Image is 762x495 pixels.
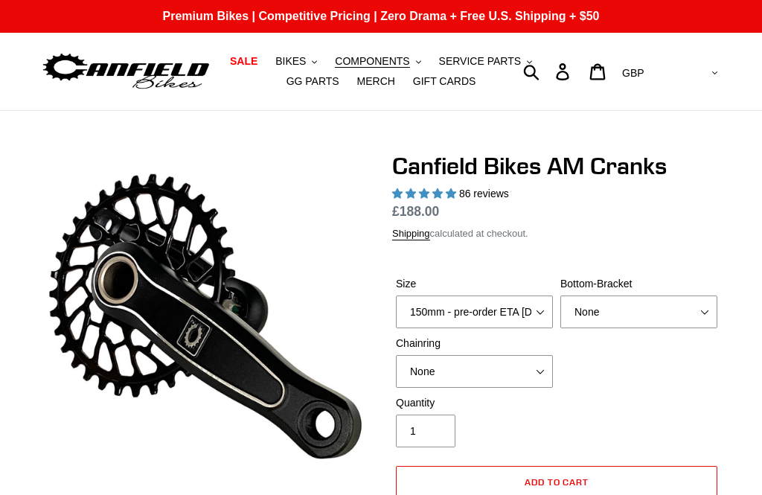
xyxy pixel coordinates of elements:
[413,75,476,88] span: GIFT CARDS
[560,276,717,292] label: Bottom-Bracket
[357,75,395,88] span: MERCH
[327,51,428,71] button: COMPONENTS
[392,188,459,199] span: 4.97 stars
[230,55,257,68] span: SALE
[406,71,484,92] a: GIFT CARDS
[335,55,409,68] span: COMPONENTS
[286,75,339,88] span: GG PARTS
[222,51,265,71] a: SALE
[525,476,589,488] span: Add to cart
[392,228,430,240] a: Shipping
[268,51,324,71] button: BIKES
[392,152,721,180] h1: Canfield Bikes AM Cranks
[350,71,403,92] a: MERCH
[432,51,540,71] button: SERVICE PARTS
[41,50,211,92] img: Canfield Bikes
[392,204,439,219] span: £188.00
[396,276,553,292] label: Size
[279,71,347,92] a: GG PARTS
[392,226,721,241] div: calculated at checkout.
[275,55,306,68] span: BIKES
[439,55,521,68] span: SERVICE PARTS
[396,336,553,351] label: Chainring
[459,188,509,199] span: 86 reviews
[396,395,553,411] label: Quantity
